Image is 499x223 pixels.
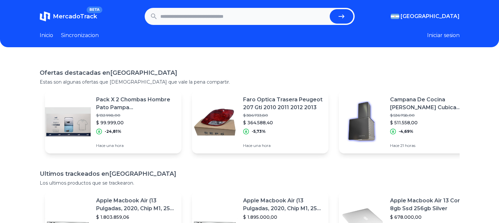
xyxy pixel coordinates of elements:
[390,119,470,126] p: $ 511.558,00
[105,129,121,134] p: -24,81%
[96,214,176,220] p: $ 1.803.859,06
[87,7,102,13] span: BETA
[399,129,413,134] p: -4,69%
[390,96,470,111] p: Campana De Cocina [PERSON_NAME] Cubica 35cm Negra. Envio + [PERSON_NAME]
[390,214,470,220] p: $ 678.000,00
[192,99,238,145] img: Featured image
[243,143,323,148] p: Hace una hora
[391,12,460,20] button: [GEOGRAPHIC_DATA]
[40,169,460,178] h1: Ultimos trackeados en [GEOGRAPHIC_DATA]
[45,91,181,153] a: Featured imagePack X 2 Chombas Hombre Pato Pampa [PERSON_NAME]$ 132.998,00$ 99.999,00-24,81%Hace ...
[243,96,323,111] p: Faro Optica Trasera Peugeot 207 Gti 2010 2011 2012 2013
[243,214,323,220] p: $ 1.895.000,00
[45,99,91,145] img: Featured image
[243,119,323,126] p: $ 364.588,40
[339,91,475,153] a: Featured imageCampana De Cocina [PERSON_NAME] Cubica 35cm Negra. Envio + [PERSON_NAME]$ 536.758,0...
[252,129,266,134] p: -5,73%
[243,113,323,118] p: $ 386.733,80
[40,11,97,22] a: MercadoTrackBETA
[427,31,460,39] button: Iniciar sesion
[192,91,328,153] a: Featured imageFaro Optica Trasera Peugeot 207 Gti 2010 2011 2012 2013$ 386.733,80$ 364.588,40-5,7...
[40,68,460,77] h1: Ofertas destacadas en [GEOGRAPHIC_DATA]
[40,79,460,85] p: Estas son algunas ofertas que [DEMOGRAPHIC_DATA] que vale la pena compartir.
[61,31,99,39] a: Sincronizacion
[40,31,53,39] a: Inicio
[390,197,470,213] p: Apple Macbook Air 13 Core I5 8gb Ssd 256gb Silver
[243,197,323,213] p: Apple Macbook Air (13 Pulgadas, 2020, Chip M1, 256 Gb De Ssd, 8 Gb De Ram) - Plata
[390,113,470,118] p: $ 536.758,00
[96,197,176,213] p: Apple Macbook Air (13 Pulgadas, 2020, Chip M1, 256 Gb De Ssd, 8 Gb De Ram) - Plata
[390,143,470,148] p: Hace 21 horas
[96,119,176,126] p: $ 99.999,00
[53,13,97,20] span: MercadoTrack
[96,113,176,118] p: $ 132.998,00
[401,12,460,20] span: [GEOGRAPHIC_DATA]
[96,96,176,111] p: Pack X 2 Chombas Hombre Pato Pampa [PERSON_NAME]
[40,180,460,186] p: Los ultimos productos que se trackearon.
[339,99,385,145] img: Featured image
[40,11,50,22] img: MercadoTrack
[96,143,176,148] p: Hace una hora
[391,14,399,19] img: Argentina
